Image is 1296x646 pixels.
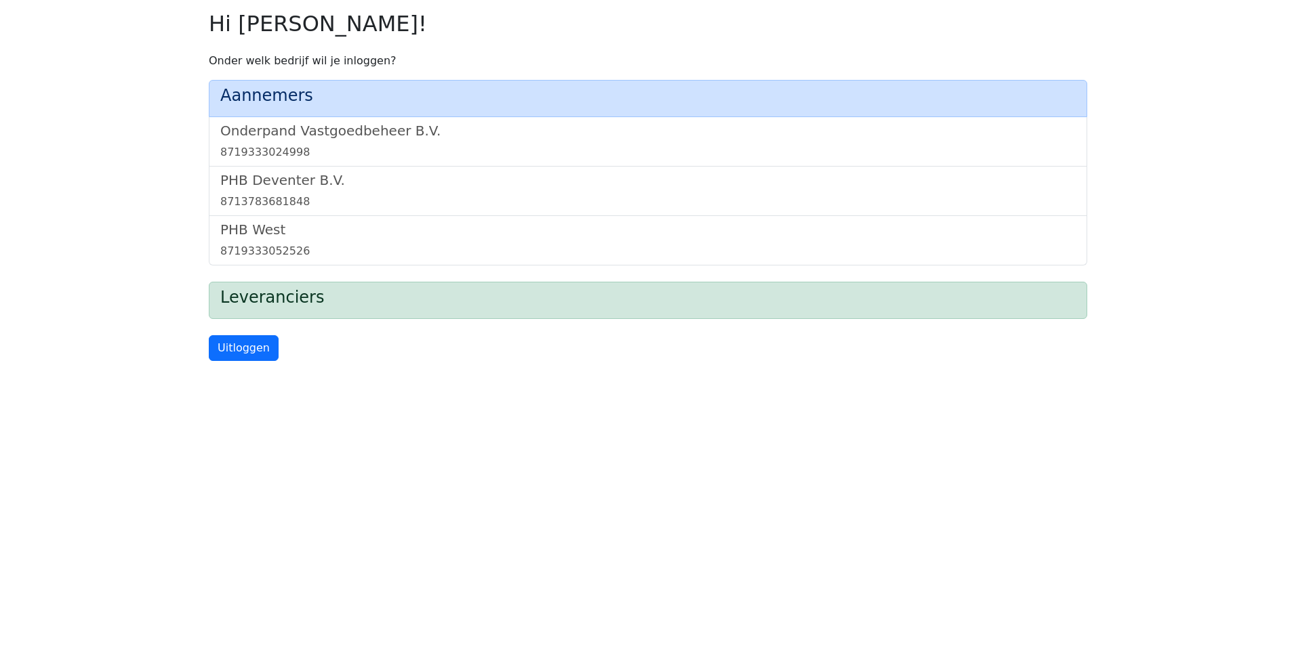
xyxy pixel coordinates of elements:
a: Onderpand Vastgoedbeheer B.V.8719333024998 [220,123,1076,160]
p: Onder welk bedrijf wil je inloggen? [209,53,1087,69]
a: Uitloggen [209,335,279,361]
h5: PHB Deventer B.V. [220,172,1076,188]
h4: Aannemers [220,86,1076,106]
div: 8719333024998 [220,144,1076,160]
div: 8713783681848 [220,194,1076,210]
a: PHB Deventer B.V.8713783681848 [220,172,1076,210]
div: 8719333052526 [220,243,1076,259]
h2: Hi [PERSON_NAME]! [209,11,1087,37]
h5: Onderpand Vastgoedbeheer B.V. [220,123,1076,139]
h5: PHB West [220,221,1076,238]
h4: Leveranciers [220,288,1076,307]
a: PHB West8719333052526 [220,221,1076,259]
